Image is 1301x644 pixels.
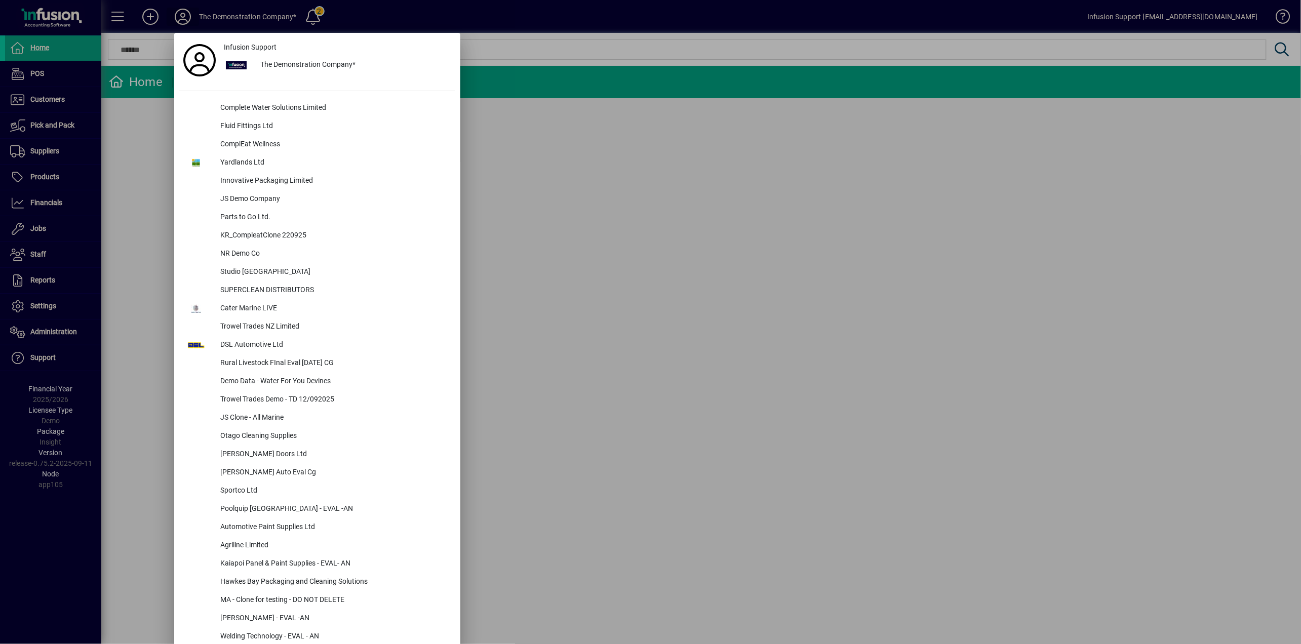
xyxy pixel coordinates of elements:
button: Complete Water Solutions Limited [179,99,455,117]
div: JS Demo Company [212,190,455,209]
div: Demo Data - Water For You Devines [212,373,455,391]
div: Yardlands Ltd [212,154,455,172]
button: MA - Clone for testing - DO NOT DELETE [179,591,455,610]
button: Rural Livestock FInal Eval [DATE] CG [179,354,455,373]
button: Innovative Packaging Limited [179,172,455,190]
div: Hawkes Bay Packaging and Cleaning Solutions [212,573,455,591]
div: Sportco Ltd [212,482,455,500]
div: JS Clone - All Marine [212,409,455,427]
div: [PERSON_NAME] Doors Ltd [212,446,455,464]
div: Parts to Go Ltd. [212,209,455,227]
a: Profile [179,51,220,69]
button: NR Demo Co [179,245,455,263]
button: Hawkes Bay Packaging and Cleaning Solutions [179,573,455,591]
div: Poolquip [GEOGRAPHIC_DATA] - EVAL -AN [212,500,455,518]
button: SUPERCLEAN DISTRIBUTORS [179,281,455,300]
button: Kaiapoi Panel & Paint Supplies - EVAL- AN [179,555,455,573]
div: [PERSON_NAME] Auto Eval Cg [212,464,455,482]
div: Agriline Limited [212,537,455,555]
button: ComplEat Wellness [179,136,455,154]
div: Studio [GEOGRAPHIC_DATA] [212,263,455,281]
button: Agriline Limited [179,537,455,555]
span: Infusion Support [224,42,277,53]
div: The Demonstration Company* [252,56,455,74]
div: MA - Clone for testing - DO NOT DELETE [212,591,455,610]
div: Otago Cleaning Supplies [212,427,455,446]
div: Kaiapoi Panel & Paint Supplies - EVAL- AN [212,555,455,573]
button: Trowel Trades NZ Limited [179,318,455,336]
div: Rural Livestock FInal Eval [DATE] CG [212,354,455,373]
div: Fluid Fittings Ltd [212,117,455,136]
div: SUPERCLEAN DISTRIBUTORS [212,281,455,300]
button: Parts to Go Ltd. [179,209,455,227]
div: KR_CompleatClone 220925 [212,227,455,245]
button: [PERSON_NAME] Auto Eval Cg [179,464,455,482]
button: DSL Automotive Ltd [179,336,455,354]
a: Infusion Support [220,38,455,56]
button: Cater Marine LIVE [179,300,455,318]
button: Fluid Fittings Ltd [179,117,455,136]
button: Trowel Trades Demo - TD 12/092025 [179,391,455,409]
div: [PERSON_NAME] - EVAL -AN [212,610,455,628]
button: Otago Cleaning Supplies [179,427,455,446]
button: Sportco Ltd [179,482,455,500]
button: Automotive Paint Supplies Ltd [179,518,455,537]
div: Trowel Trades Demo - TD 12/092025 [212,391,455,409]
button: Yardlands Ltd [179,154,455,172]
div: Complete Water Solutions Limited [212,99,455,117]
div: Innovative Packaging Limited [212,172,455,190]
div: Trowel Trades NZ Limited [212,318,455,336]
button: Studio [GEOGRAPHIC_DATA] [179,263,455,281]
button: [PERSON_NAME] - EVAL -AN [179,610,455,628]
div: NR Demo Co [212,245,455,263]
button: Demo Data - Water For You Devines [179,373,455,391]
div: DSL Automotive Ltd [212,336,455,354]
button: Poolquip [GEOGRAPHIC_DATA] - EVAL -AN [179,500,455,518]
div: Cater Marine LIVE [212,300,455,318]
button: KR_CompleatClone 220925 [179,227,455,245]
button: JS Demo Company [179,190,455,209]
button: The Demonstration Company* [220,56,455,74]
div: Automotive Paint Supplies Ltd [212,518,455,537]
button: [PERSON_NAME] Doors Ltd [179,446,455,464]
div: ComplEat Wellness [212,136,455,154]
button: JS Clone - All Marine [179,409,455,427]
